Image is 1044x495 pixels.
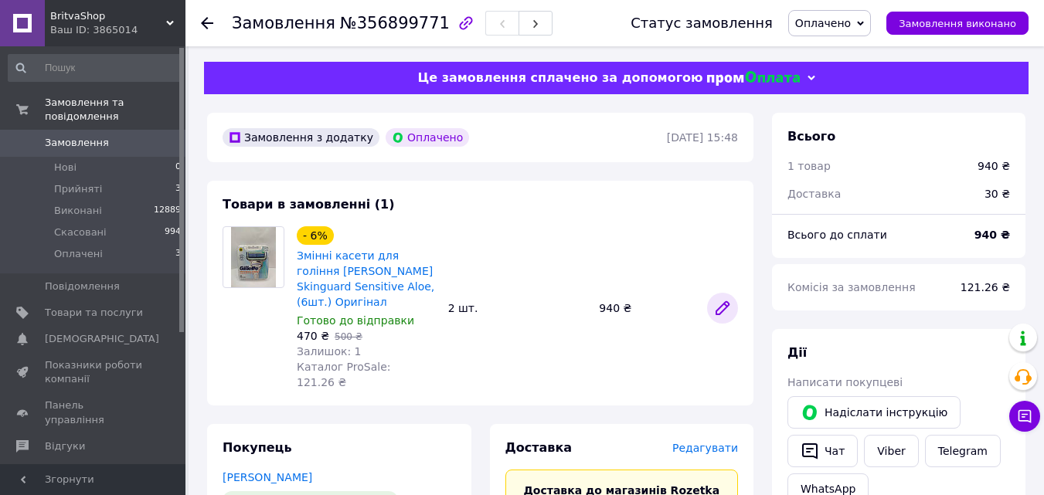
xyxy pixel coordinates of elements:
[787,396,961,429] button: Надіслати інструкцію
[45,306,143,320] span: Товари та послуги
[886,12,1029,35] button: Замовлення виконано
[505,440,573,455] span: Доставка
[631,15,773,31] div: Статус замовлення
[54,182,102,196] span: Прийняті
[795,17,851,29] span: Оплачено
[223,128,379,147] div: Замовлення з додатку
[787,229,887,241] span: Всього до сплати
[787,160,831,172] span: 1 товар
[45,136,109,150] span: Замовлення
[223,440,292,455] span: Покупець
[787,345,807,360] span: Дії
[974,229,1010,241] b: 940 ₴
[232,14,335,32] span: Замовлення
[50,23,185,37] div: Ваш ID: 3865014
[787,435,858,467] button: Чат
[707,293,738,324] a: Редагувати
[667,131,738,144] time: [DATE] 15:48
[175,161,181,175] span: 0
[297,249,434,308] a: Змінні касети для гоління [PERSON_NAME] Skinguard Sensitive Aloe, (6шт.) Оригінал
[707,71,800,86] img: evopay logo
[672,442,738,454] span: Редагувати
[45,96,185,124] span: Замовлення та повідомлення
[54,247,103,261] span: Оплачені
[864,435,918,467] a: Viber
[223,471,312,483] a: [PERSON_NAME]
[297,361,390,388] span: Каталог ProSale: 121.26 ₴
[925,435,1001,467] a: Telegram
[175,247,181,261] span: 3
[787,188,841,200] span: Доставка
[961,281,1010,293] span: 121.26 ₴
[787,281,916,293] span: Комісія за замовлення
[154,204,181,218] span: 12889
[297,314,414,327] span: Готово до відправки
[45,398,143,426] span: Панель управління
[54,225,107,239] span: Скасовані
[231,227,277,287] img: Змінні касети для гоління Gillette Skinguard Sensitive Aloe, (6шт.) Оригінал
[54,161,77,175] span: Нові
[45,280,120,293] span: Повідомлення
[593,297,701,319] div: 940 ₴
[54,204,102,218] span: Виконані
[201,15,213,31] div: Повернутися назад
[165,225,181,239] span: 994
[787,376,903,388] span: Написати покупцеві
[175,182,181,196] span: 3
[45,439,85,453] span: Відгуки
[386,128,469,147] div: Оплачено
[45,358,143,386] span: Показники роботи компанії
[417,70,702,85] span: Це замовлення сплачено за допомогою
[50,9,166,23] span: BritvaShop
[335,331,362,342] span: 500 ₴
[899,18,1016,29] span: Замовлення виконано
[8,54,182,82] input: Пошук
[442,297,593,319] div: 2 шт.
[978,158,1010,174] div: 940 ₴
[297,226,334,245] div: - 6%
[787,129,835,144] span: Всього
[297,345,362,358] span: Залишок: 1
[223,197,395,212] span: Товари в замовленні (1)
[975,177,1019,211] div: 30 ₴
[297,330,329,342] span: 470 ₴
[45,332,159,346] span: [DEMOGRAPHIC_DATA]
[1009,401,1040,432] button: Чат з покупцем
[340,14,450,32] span: №356899771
